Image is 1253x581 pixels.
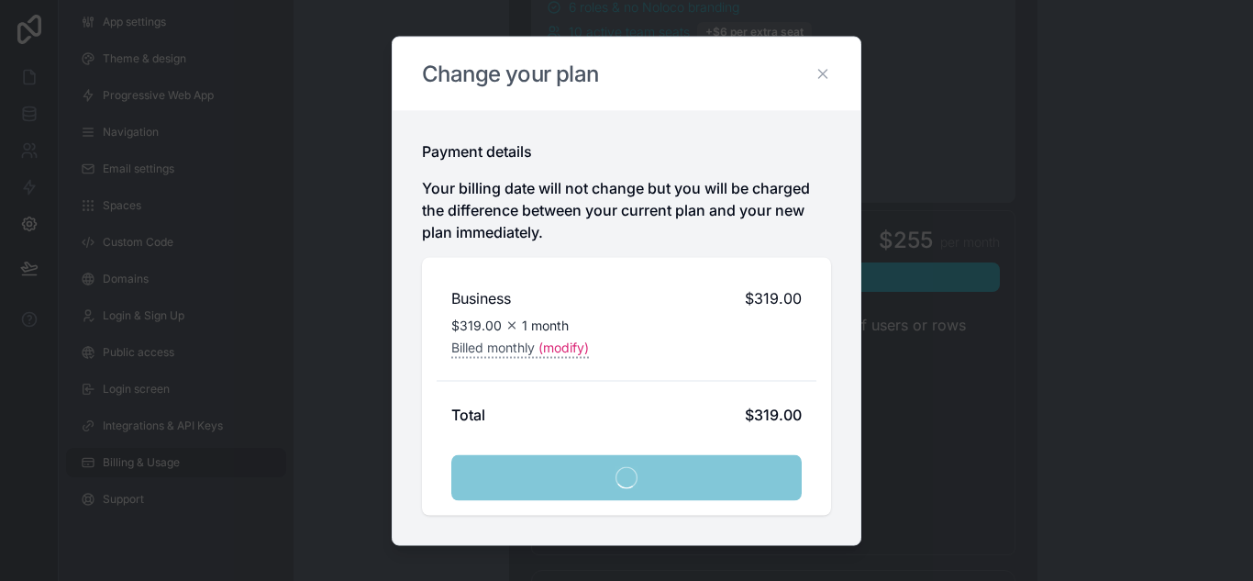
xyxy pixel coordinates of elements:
[451,316,502,334] span: $319.00
[422,176,831,242] p: Your billing date will not change but you will be charged the difference between your current pla...
[451,338,589,358] button: Billed monthly(modify)
[422,59,831,88] h2: Change your plan
[745,286,802,308] span: $319.00
[451,286,511,308] h2: Business
[522,316,569,334] span: 1 month
[451,338,535,356] span: Billed monthly
[422,140,532,162] h2: Payment details
[745,403,802,425] div: $319.00
[538,338,589,356] span: (modify)
[451,403,485,425] h2: Total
